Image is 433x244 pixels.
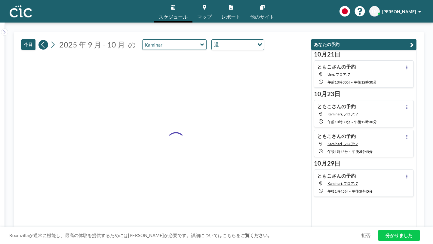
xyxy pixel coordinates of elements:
[314,42,340,47] font: あなたの予約
[382,9,416,14] font: [PERSON_NAME]
[159,14,188,20] font: スケジュール
[59,40,125,49] font: 2025 年 9 月 - 10 月
[10,5,32,17] img: 組織ロゴ
[311,39,416,50] button: あなたの予約
[197,14,212,20] font: マップ
[385,233,413,238] font: 分かりました
[327,189,348,194] font: 午後1時45分
[214,41,219,47] font: 週
[352,149,373,154] font: 午後3時45分
[221,41,254,49] input: オプションを検索
[314,160,340,167] font: 10月29日
[350,80,354,84] font: ～
[143,40,200,50] input: 雷
[317,103,356,109] font: ともこさんの予約
[352,189,373,194] font: 午後3時45分
[314,50,340,58] font: 10月21日
[361,233,370,238] a: 拒否
[327,142,358,146] span: このリソースは存在しないか有効です。確認してください
[371,9,378,14] font: TM
[317,64,356,69] font: ともこさんの予約
[327,181,358,186] span: このリソースは存在しないか有効です。確認してください
[350,120,354,124] font: ～
[327,120,350,124] font: 午前10時30分
[128,40,136,49] font: の
[24,42,33,47] font: 今日
[348,149,352,154] font: ～
[241,233,272,238] a: ご覧ください。
[314,90,340,97] font: 10月23日
[327,80,350,84] font: 午前10時30分
[212,40,264,50] div: オプションを検索
[221,14,241,20] font: レポート
[348,189,352,194] font: ～
[327,149,348,154] font: 午後1時45分
[21,39,35,50] button: 今日
[317,173,356,178] font: ともこさんの予約
[317,133,356,139] font: ともこさんの予約
[250,14,274,20] font: 他のサイト
[354,120,377,124] font: 午後12時30分
[327,112,358,116] span: このリソースは存在しないか有効です。確認してください
[354,80,377,84] font: 午後12時30分
[9,233,241,238] font: Roomzillaが通常に機能し、最高の体験を提供するためには[PERSON_NAME]が必要です。詳細についてはこちらを
[327,72,350,77] span: このリソースは存在しないか有効です。確認してください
